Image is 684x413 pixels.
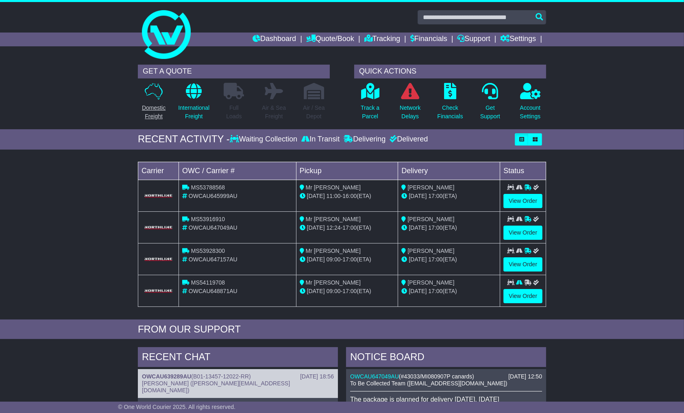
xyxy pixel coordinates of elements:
div: Delivered [388,135,428,144]
a: View Order [503,194,542,208]
span: 17:00 [342,224,357,231]
span: 17:00 [342,288,357,294]
a: View Order [503,289,542,303]
span: [DATE] [409,193,427,199]
td: OWC / Carrier # [179,162,296,180]
span: [PERSON_NAME] [407,279,454,286]
a: Quote/Book [306,33,354,46]
a: Settings [500,33,536,46]
div: - (ETA) [300,287,395,296]
a: AccountSettings [520,83,541,125]
a: View Order [503,226,542,240]
span: 09:00 [327,256,341,263]
p: Air & Sea Freight [262,104,286,121]
div: Delivering [342,135,388,144]
span: 12:24 [327,224,341,231]
p: Get Support [480,104,500,121]
span: [DATE] [409,224,427,231]
span: [DATE] [307,193,325,199]
a: Financials [410,33,447,46]
a: CheckFinancials [437,83,464,125]
a: NetworkDelays [399,83,421,125]
span: #43033/MI080907P canards [401,373,473,380]
td: Pickup [296,162,398,180]
span: 17:00 [428,256,442,263]
span: MS53788568 [191,184,225,191]
a: Support [457,33,490,46]
p: Network Delays [400,104,420,121]
span: [DATE] [307,224,325,231]
span: MS53916910 [191,216,225,222]
img: GetCarrierServiceLogo [143,257,174,262]
a: Dashboard [253,33,296,46]
p: Domestic Freight [142,104,166,121]
p: Full Loads [224,104,244,121]
div: RECENT CHAT [138,347,338,369]
img: GetCarrierServiceLogo [143,193,174,198]
span: Mr [PERSON_NAME] [306,279,361,286]
td: Carrier [138,162,179,180]
span: OWCAU648871AU [189,288,237,294]
a: OWCAU647049AU [350,373,399,380]
span: [PERSON_NAME] [407,184,454,191]
span: [DATE] [307,288,325,294]
div: (ETA) [401,192,497,200]
div: QUICK ACTIONS [354,65,546,78]
p: Track a Parcel [361,104,379,121]
span: OWCAU647157AU [189,256,237,263]
a: DomesticFreight [142,83,166,125]
div: RECENT ACTIVITY - [138,133,230,145]
div: FROM OUR SUPPORT [138,324,546,335]
span: [PERSON_NAME] ([PERSON_NAME][EMAIL_ADDRESS][DOMAIN_NAME]) [142,380,290,393]
div: - (ETA) [300,224,395,232]
span: [PERSON_NAME] [407,216,454,222]
span: 09:00 [327,288,341,294]
div: [DATE] 12:50 [508,373,542,380]
span: 11:00 [327,193,341,199]
div: - (ETA) [300,192,395,200]
div: [DATE] 18:56 [300,373,334,380]
div: ( ) [350,373,542,380]
span: MS54119708 [191,279,225,286]
p: International Freight [178,104,209,121]
span: [PERSON_NAME] [407,248,454,254]
span: [DATE] [409,288,427,294]
a: OWCAU639289AU [142,373,191,380]
span: 17:00 [428,193,442,199]
span: OWCAU647049AU [189,224,237,231]
img: GetCarrierServiceLogo [143,225,174,230]
span: 17:00 [428,288,442,294]
a: GetSupport [480,83,501,125]
span: Mr [PERSON_NAME] [306,248,361,254]
div: - (ETA) [300,255,395,264]
span: B01-13457-12022-RR [193,373,249,380]
span: © One World Courier 2025. All rights reserved. [118,404,235,410]
span: To Be Collected Team ([EMAIL_ADDRESS][DOMAIN_NAME]) [350,380,507,387]
div: (ETA) [401,224,497,232]
p: Account Settings [520,104,541,121]
span: OWCAU645999AU [189,193,237,199]
div: GET A QUOTE [138,65,330,78]
p: Check Financials [438,104,463,121]
div: ( ) [142,373,334,380]
a: Tracking [364,33,400,46]
a: Track aParcel [360,83,380,125]
td: Status [500,162,546,180]
div: In Transit [299,135,342,144]
p: The package is planned for delivery [DATE], [DATE] [350,396,542,403]
span: Mr [PERSON_NAME] [306,216,361,222]
span: Mr [PERSON_NAME] [306,184,361,191]
span: 17:00 [342,256,357,263]
div: NOTICE BOARD [346,347,546,369]
a: InternationalFreight [178,83,210,125]
span: 16:00 [342,193,357,199]
div: Waiting Collection [230,135,299,144]
span: 17:00 [428,224,442,231]
div: (ETA) [401,287,497,296]
a: View Order [503,257,542,272]
td: Delivery [398,162,500,180]
span: MS53928300 [191,248,225,254]
span: [DATE] [409,256,427,263]
span: [DATE] [307,256,325,263]
p: Air / Sea Depot [303,104,325,121]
